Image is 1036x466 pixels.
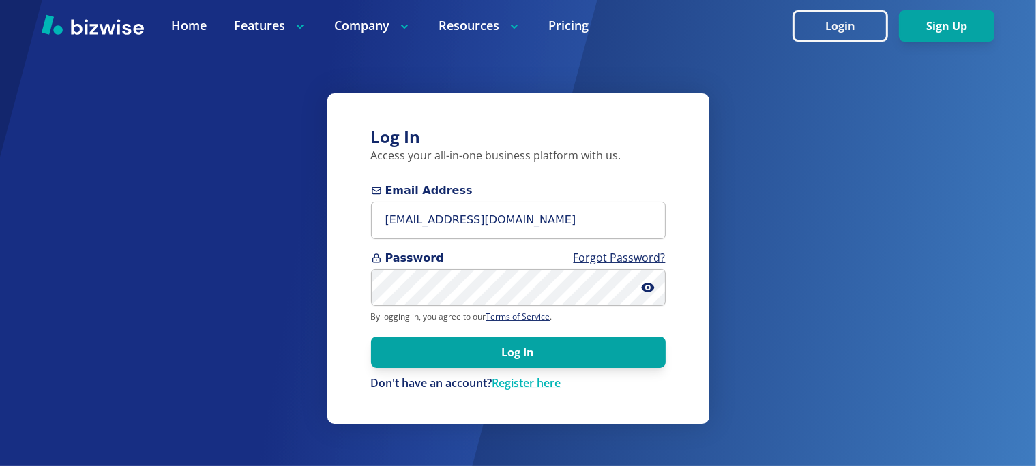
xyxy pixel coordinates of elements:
[899,10,994,42] button: Sign Up
[371,183,666,199] span: Email Address
[171,17,207,34] a: Home
[371,126,666,149] h3: Log In
[371,337,666,368] button: Log In
[371,250,666,266] span: Password
[371,376,666,391] p: Don't have an account?
[793,10,888,42] button: Login
[548,17,589,34] a: Pricing
[371,311,666,322] p: By logging in, you agree to our .
[899,20,994,33] a: Sign Up
[371,149,666,164] p: Access your all-in-one business platform with us.
[371,376,666,391] div: Don't have an account?Register here
[793,20,899,33] a: Login
[334,17,411,34] p: Company
[492,375,561,390] a: Register here
[574,250,666,265] a: Forgot Password?
[439,17,521,34] p: Resources
[42,14,144,35] img: Bizwise Logo
[486,311,550,322] a: Terms of Service
[371,202,666,239] input: you@example.com
[234,17,307,34] p: Features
